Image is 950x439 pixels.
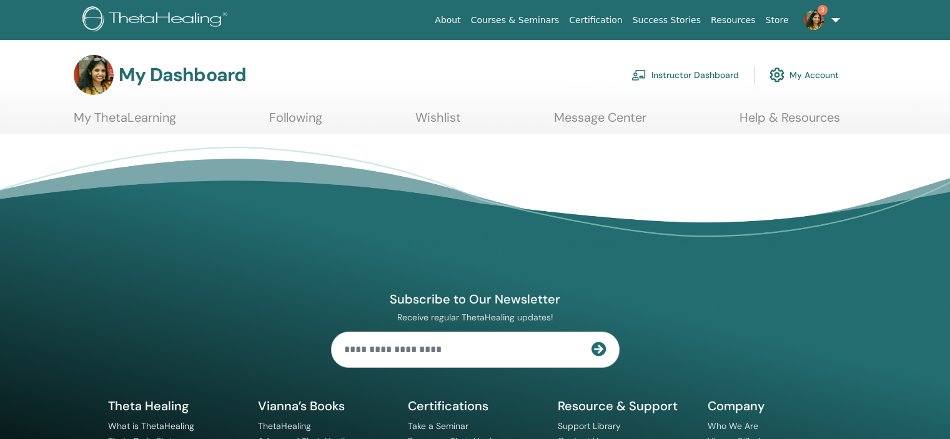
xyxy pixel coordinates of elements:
[408,398,543,414] h5: Certifications
[628,9,706,32] a: Success Stories
[554,110,646,134] a: Message Center
[708,420,758,432] a: Who We Are
[408,420,468,432] a: Take a Seminar
[108,420,194,432] a: What is ThetaHealing
[74,55,114,95] img: default.jpg
[818,5,828,15] span: 3
[804,10,824,30] img: default.jpg
[706,9,761,32] a: Resources
[558,398,693,414] h5: Resource & Support
[466,9,565,32] a: Courses & Seminars
[564,9,627,32] a: Certification
[631,61,739,89] a: Instructor Dashboard
[108,398,243,414] h5: Theta Healing
[430,9,465,32] a: About
[558,420,621,432] a: Support Library
[269,110,322,134] a: Following
[258,398,393,414] h5: Vianna’s Books
[769,61,839,89] a: My Account
[258,420,311,432] a: ThetaHealing
[415,110,461,134] a: Wishlist
[119,64,246,86] h3: My Dashboard
[331,291,620,307] h4: Subscribe to Our Newsletter
[708,398,843,414] h5: Company
[740,110,840,134] a: Help & Resources
[331,312,620,323] p: Receive regular ThetaHealing updates!
[82,6,232,34] img: logo.png
[631,69,646,81] img: chalkboard-teacher.svg
[769,64,784,86] img: cog.svg
[761,9,794,32] a: Store
[74,110,176,134] a: My ThetaLearning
